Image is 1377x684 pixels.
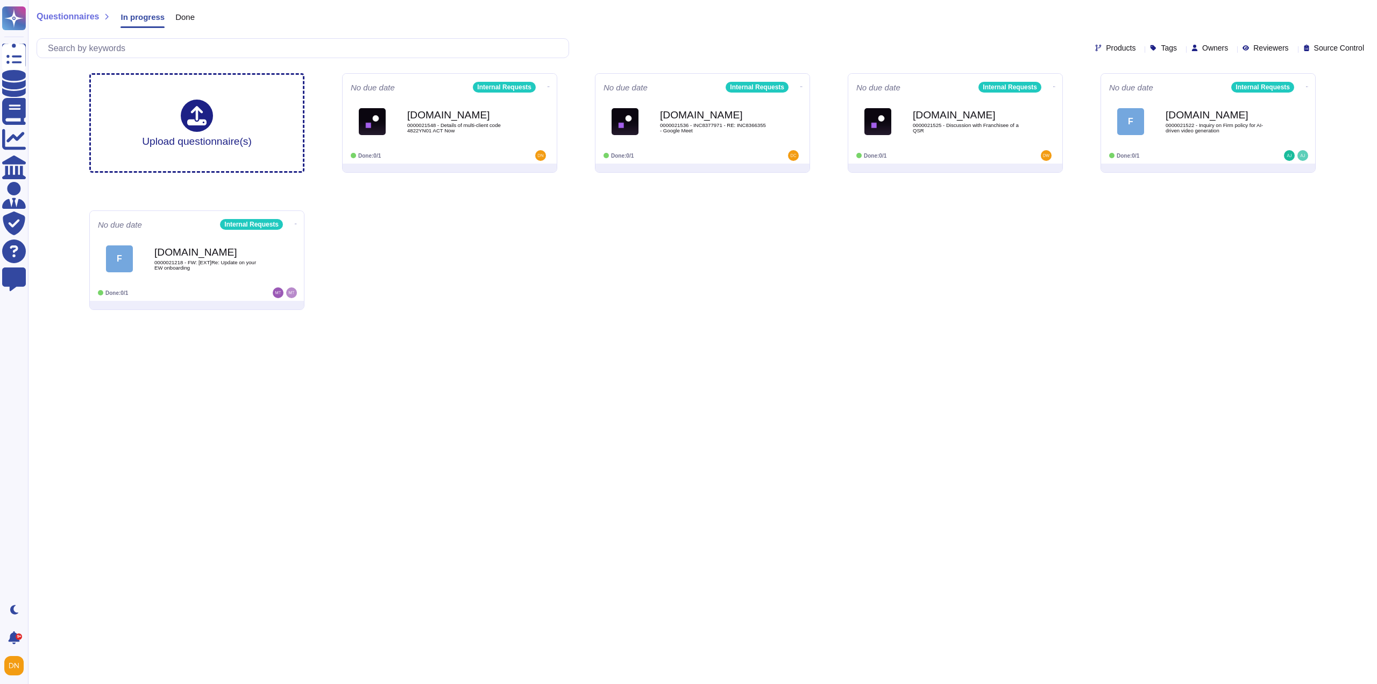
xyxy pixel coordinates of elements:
div: Internal Requests [978,82,1041,93]
span: Done: 0/1 [358,153,381,159]
img: Logo [864,108,891,135]
img: user [1041,150,1052,161]
b: [DOMAIN_NAME] [407,110,515,120]
span: 0000021536 - INC8377971 - RE: INC8366355 - Google Meet [660,123,768,133]
span: No due date [856,83,900,91]
span: Source Control [1314,44,1364,52]
span: Questionnaires [37,12,99,21]
div: F [1117,108,1144,135]
img: Logo [359,108,386,135]
span: Done: 0/1 [611,153,634,159]
span: Done: 0/1 [1117,153,1139,159]
img: user [273,287,283,298]
img: user [788,150,799,161]
span: No due date [351,83,395,91]
span: No due date [1109,83,1153,91]
span: 0000021548 - Details of multi-client code 4822YN01 ACT Now [407,123,515,133]
input: Search by keywords [42,39,569,58]
img: Logo [612,108,638,135]
span: Done: 0/1 [105,290,128,296]
span: No due date [604,83,648,91]
div: Internal Requests [1231,82,1294,93]
div: F [106,245,133,272]
img: user [1284,150,1295,161]
span: 0000021522 - Inquiry on Firm policy for AI-driven video generation [1166,123,1273,133]
span: Done [175,13,195,21]
img: user [4,656,24,675]
span: In progress [120,13,165,21]
span: 0000021525 - Discussion with Franchisee of a QSR [913,123,1020,133]
img: user [535,150,546,161]
b: [DOMAIN_NAME] [154,247,262,257]
b: [DOMAIN_NAME] [1166,110,1273,120]
div: Internal Requests [220,219,283,230]
div: Internal Requests [473,82,536,93]
span: Done: 0/1 [864,153,886,159]
b: [DOMAIN_NAME] [913,110,1020,120]
div: Upload questionnaire(s) [142,100,252,146]
div: Internal Requests [726,82,789,93]
b: [DOMAIN_NAME] [660,110,768,120]
span: 0000021218 - FW: [EXT]Re: Update on your EW onboarding [154,260,262,270]
img: user [286,287,297,298]
img: user [1297,150,1308,161]
span: Tags [1161,44,1177,52]
span: Products [1106,44,1135,52]
span: No due date [98,221,142,229]
span: Reviewers [1253,44,1288,52]
div: 9+ [16,633,22,640]
button: user [2,654,31,678]
span: Owners [1202,44,1228,52]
